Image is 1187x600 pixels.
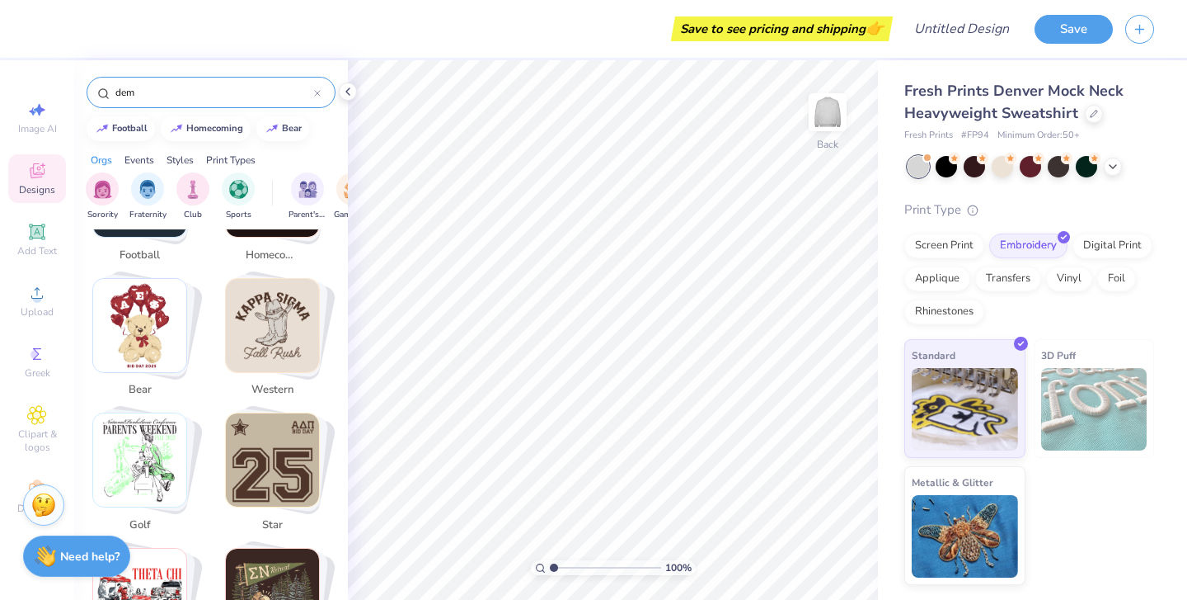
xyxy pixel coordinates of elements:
[222,172,255,221] button: filter button
[256,116,309,141] button: bear
[21,305,54,319] span: Upload
[904,201,1154,220] div: Print Type
[226,413,319,507] img: star
[229,180,248,199] img: Sports Image
[289,172,326,221] button: filter button
[93,413,186,507] img: golf
[87,116,155,141] button: football
[289,172,326,221] div: filter for Parent's Weekend
[129,172,167,221] button: filter button
[912,368,1018,451] img: Standard
[8,428,66,454] span: Clipart & logos
[344,180,363,199] img: Game Day Image
[176,172,209,221] button: filter button
[60,549,120,565] strong: Need help?
[1041,347,1076,364] span: 3D Puff
[665,560,692,575] span: 100 %
[1041,368,1147,451] img: 3D Puff
[1072,234,1152,258] div: Digital Print
[113,517,167,534] span: golf
[176,172,209,221] div: filter for Club
[246,382,299,399] span: western
[904,129,953,143] span: Fresh Prints
[817,137,838,152] div: Back
[811,96,844,129] img: Back
[904,300,984,324] div: Rhinestones
[246,248,299,264] span: homecoming
[129,209,167,221] span: Fraternity
[334,172,372,221] button: filter button
[114,84,314,101] input: Try "Alpha"
[206,153,256,168] div: Print Types
[161,116,251,141] button: homecoming
[82,413,207,540] button: Stack Card Button golf
[96,124,109,134] img: trend_line.gif
[87,209,118,221] span: Sorority
[167,153,194,168] div: Styles
[334,209,372,221] span: Game Day
[25,366,50,380] span: Greek
[298,180,317,199] img: Parent's Weekend Image
[93,279,186,372] img: bear
[675,17,889,41] div: Save to see pricing and shipping
[997,129,1080,143] span: Minimum Order: 50 +
[17,502,57,515] span: Decorate
[86,172,119,221] div: filter for Sorority
[91,153,112,168] div: Orgs
[129,172,167,221] div: filter for Fraternity
[112,124,148,133] div: football
[1097,267,1136,291] div: Foil
[18,122,57,135] span: Image AI
[215,278,340,405] button: Stack Card Button western
[113,382,167,399] span: bear
[912,495,1018,578] img: Metallic & Glitter
[226,209,251,221] span: Sports
[19,183,55,196] span: Designs
[289,209,326,221] span: Parent's Weekend
[215,413,340,540] button: Stack Card Button star
[184,180,202,199] img: Club Image
[113,248,167,264] span: football
[334,172,372,221] div: filter for Game Day
[975,267,1041,291] div: Transfers
[904,234,984,258] div: Screen Print
[912,347,955,364] span: Standard
[138,180,157,199] img: Fraternity Image
[912,474,993,491] span: Metallic & Glitter
[226,279,319,372] img: western
[222,172,255,221] div: filter for Sports
[282,124,302,133] div: bear
[904,81,1124,123] span: Fresh Prints Denver Mock Neck Heavyweight Sweatshirt
[93,180,112,199] img: Sorority Image
[866,18,884,38] span: 👉
[82,278,207,405] button: Stack Card Button bear
[901,12,1022,45] input: Untitled Design
[989,234,1067,258] div: Embroidery
[124,153,154,168] div: Events
[265,124,279,134] img: trend_line.gif
[904,267,970,291] div: Applique
[961,129,989,143] span: # FP94
[184,209,202,221] span: Club
[1046,267,1092,291] div: Vinyl
[1035,15,1113,44] button: Save
[170,124,183,134] img: trend_line.gif
[246,517,299,534] span: star
[86,172,119,221] button: filter button
[186,124,243,133] div: homecoming
[17,244,57,257] span: Add Text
